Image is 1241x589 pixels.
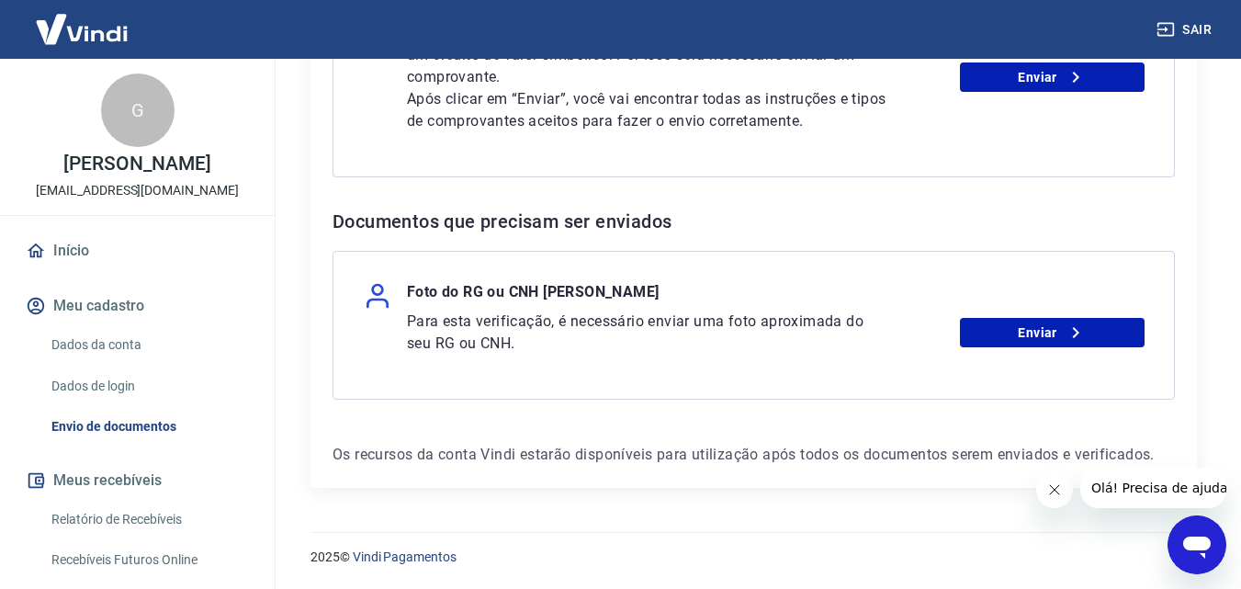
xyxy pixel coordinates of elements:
[1153,13,1219,47] button: Sair
[22,231,253,271] a: Início
[36,181,239,200] p: [EMAIL_ADDRESS][DOMAIN_NAME]
[1080,468,1226,508] iframe: Mensaje de la compañía
[11,13,154,28] span: Olá! Precisa de ajuda?
[22,1,141,57] img: Vindi
[960,62,1145,92] a: Enviar
[63,154,210,174] p: [PERSON_NAME]
[44,541,253,579] a: Recebíveis Futuros Online
[407,311,886,355] p: Para esta verificação, é necessário enviar uma foto aproximada do seu RG ou CNH.
[960,318,1145,347] a: Enviar
[44,368,253,405] a: Dados de login
[101,74,175,147] div: G
[22,286,253,326] button: Meu cadastro
[333,207,1175,236] h6: Documentos que precisam ser enviados
[1168,515,1226,574] iframe: Botón para iniciar la ventana de mensajería
[1036,471,1073,508] iframe: Cerrar mensaje
[44,408,253,446] a: Envio de documentos
[310,548,1197,567] p: 2025 ©
[22,460,253,501] button: Meus recebíveis
[407,281,659,311] p: Foto do RG ou CNH [PERSON_NAME]
[44,326,253,364] a: Dados da conta
[363,281,392,311] img: user.af206f65c40a7206969b71a29f56cfb7.svg
[353,549,457,564] a: Vindi Pagamentos
[407,88,886,132] p: Após clicar em “Enviar”, você vai encontrar todas as instruções e tipos de comprovantes aceitos p...
[333,444,1175,466] p: Os recursos da conta Vindi estarão disponíveis para utilização após todos os documentos serem env...
[44,501,253,538] a: Relatório de Recebíveis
